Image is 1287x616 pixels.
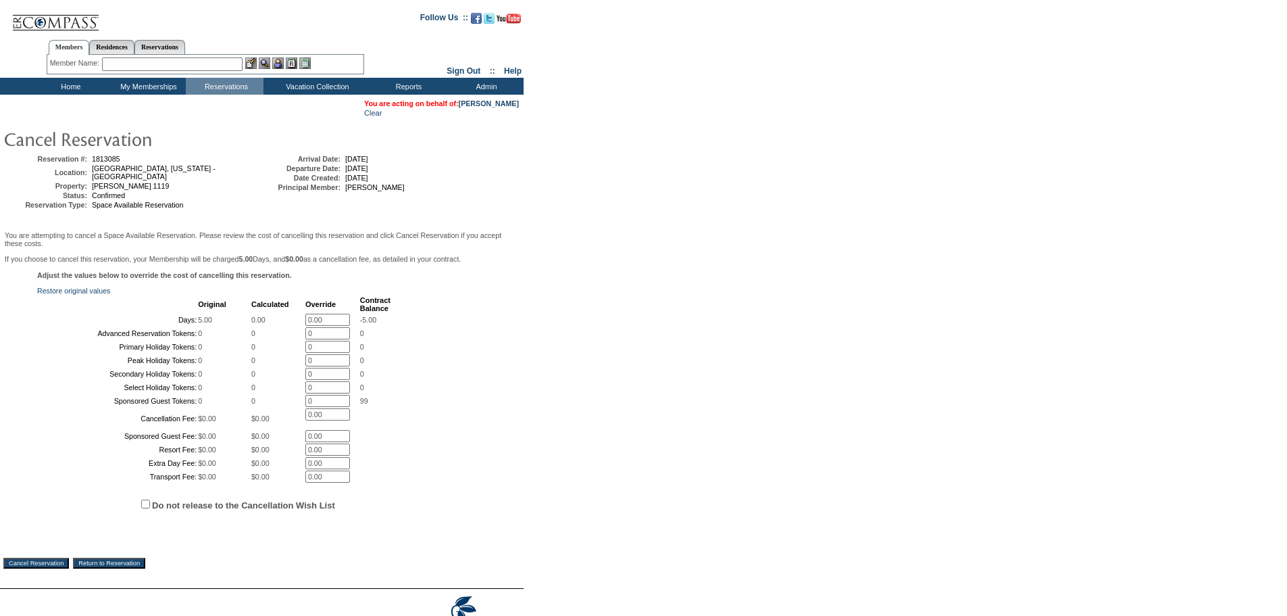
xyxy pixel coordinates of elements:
span: 0 [360,370,364,378]
b: $0.00 [285,255,303,263]
td: Principal Member: [259,183,340,191]
a: Become our fan on Facebook [471,17,482,25]
span: 0 [360,329,364,337]
span: $0.00 [198,459,216,467]
span: 0 [251,383,255,392]
td: Property: [6,182,87,190]
span: 0 [198,370,202,378]
td: Extra Day Fee: [39,457,197,469]
img: Become our fan on Facebook [471,13,482,24]
td: Admin [446,78,524,95]
span: 0 [251,329,255,337]
span: $0.00 [198,446,216,454]
label: Do not release to the Cancellation Wish List [152,500,335,511]
span: $0.00 [251,459,270,467]
span: Confirmed [92,191,125,199]
img: b_calculator.gif [299,57,311,69]
img: Impersonate [272,57,284,69]
span: 1813085 [92,155,120,163]
td: Select Holiday Tokens: [39,381,197,394]
span: $0.00 [198,432,216,440]
td: Cancellation Fee: [39,408,197,429]
td: Arrival Date: [259,155,340,163]
img: View [259,57,270,69]
td: Sponsored Guest Fee: [39,430,197,442]
td: Transport Fee: [39,471,197,483]
span: 0.00 [251,316,266,324]
img: Reservations [286,57,297,69]
span: You are acting on behalf of: [364,99,519,108]
span: :: [490,66,495,76]
td: Date Created: [259,174,340,182]
td: Resort Fee: [39,444,197,456]
td: Primary Holiday Tokens: [39,341,197,353]
span: 0 [198,397,202,405]
div: Member Name: [50,57,102,69]
span: [DATE] [345,155,368,163]
a: Reservations [134,40,185,54]
a: Residences [89,40,134,54]
td: Advanced Reservation Tokens: [39,327,197,339]
a: Sign Out [447,66,480,76]
span: 0 [251,343,255,351]
span: 0 [198,383,202,392]
span: 0 [251,356,255,364]
span: 0 [198,329,202,337]
td: Follow Us :: [420,11,468,28]
img: b_edit.gif [245,57,257,69]
p: If you choose to cancel this reservation, your Membership will be charged Days, and as a cancella... [5,255,519,263]
td: Reservations [186,78,263,95]
span: [DATE] [345,174,368,182]
td: Reservation Type: [6,201,87,209]
span: 99 [360,397,368,405]
span: -5.00 [360,316,376,324]
img: Compass Home [11,3,99,31]
td: Location: [6,164,87,181]
a: Restore original values [37,287,110,295]
span: 0 [360,383,364,392]
span: [GEOGRAPHIC_DATA], [US_STATE] - [GEOGRAPHIC_DATA] [92,164,216,181]
span: 5.00 [198,316,212,324]
span: 0 [360,343,364,351]
td: Reservation #: [6,155,87,163]
a: Help [504,66,522,76]
span: $0.00 [198,473,216,481]
span: $0.00 [251,414,270,423]
img: Subscribe to our YouTube Channel [497,14,521,24]
td: My Memberships [108,78,186,95]
b: Original [198,300,226,308]
a: Follow us on Twitter [484,17,495,25]
td: Reports [368,78,446,95]
span: 0 [198,356,202,364]
b: 5.00 [239,255,253,263]
span: 0 [251,397,255,405]
a: [PERSON_NAME] [459,99,519,108]
b: Calculated [251,300,289,308]
b: Contract Balance [360,296,390,312]
td: Peak Holiday Tokens: [39,354,197,366]
img: Follow us on Twitter [484,13,495,24]
td: Home [30,78,108,95]
b: Override [305,300,336,308]
input: Return to Reservation [73,558,145,569]
span: Space Available Reservation [92,201,183,209]
span: 0 [360,356,364,364]
span: 0 [251,370,255,378]
td: Sponsored Guest Tokens: [39,395,197,407]
span: 0 [198,343,202,351]
span: $0.00 [251,432,270,440]
a: Members [49,40,90,55]
span: [PERSON_NAME] [345,183,405,191]
b: Adjust the values below to override the cost of cancelling this reservation. [37,271,292,279]
span: [DATE] [345,164,368,172]
a: Subscribe to our YouTube Channel [497,17,521,25]
p: You are attempting to cancel a Space Available Reservation. Please review the cost of cancelling ... [5,231,519,247]
td: Status: [6,191,87,199]
td: Days: [39,314,197,326]
td: Secondary Holiday Tokens: [39,368,197,380]
input: Cancel Reservation [3,558,69,569]
a: Clear [364,109,382,117]
span: $0.00 [198,414,216,423]
span: $0.00 [251,446,270,454]
td: Vacation Collection [263,78,368,95]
